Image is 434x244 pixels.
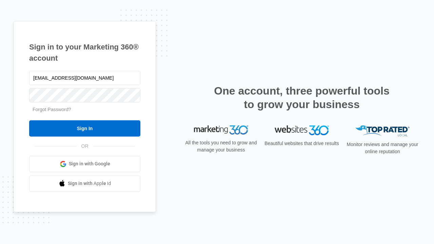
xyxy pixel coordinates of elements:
[69,160,110,167] span: Sign in with Google
[344,141,420,155] p: Monitor reviews and manage your online reputation
[264,140,340,147] p: Beautiful websites that drive results
[355,125,410,137] img: Top Rated Local
[29,176,140,192] a: Sign in with Apple Id
[29,71,140,85] input: Email
[68,180,111,187] span: Sign in with Apple Id
[77,143,93,150] span: OR
[29,120,140,137] input: Sign In
[183,139,259,154] p: All the tools you need to grow and manage your business
[194,125,248,135] img: Marketing 360
[212,84,392,111] h2: One account, three powerful tools to grow your business
[275,125,329,135] img: Websites 360
[29,41,140,64] h1: Sign in to your Marketing 360® account
[29,156,140,172] a: Sign in with Google
[33,107,71,112] a: Forgot Password?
